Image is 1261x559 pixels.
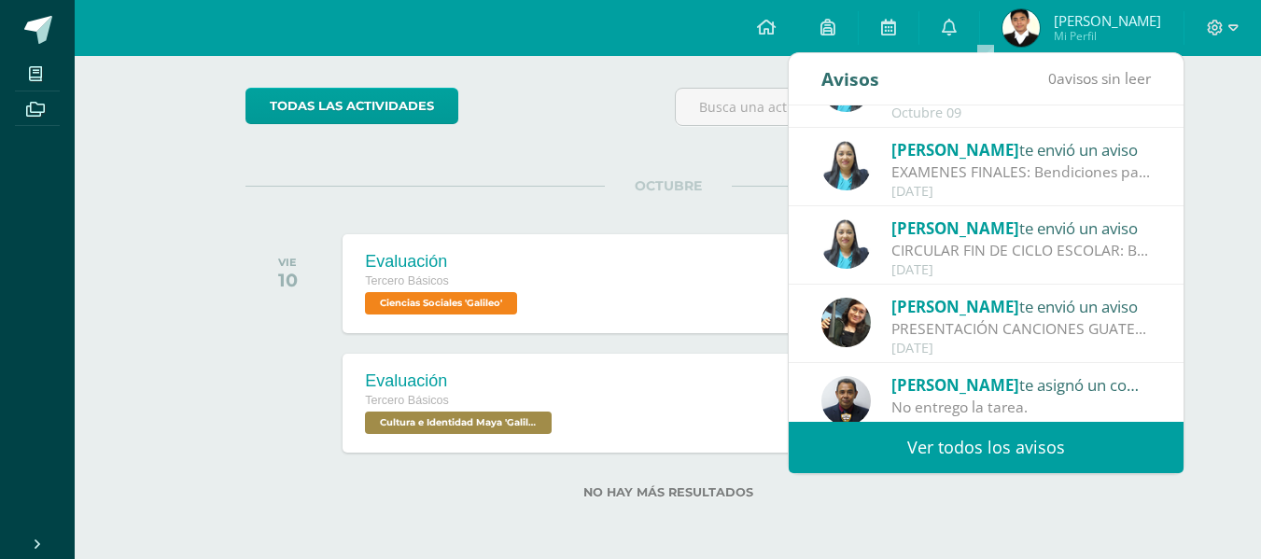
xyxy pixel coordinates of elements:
span: [PERSON_NAME] [1054,11,1161,30]
label: No hay más resultados [245,485,1090,499]
div: [DATE] [891,341,1151,356]
div: Evaluación [365,371,556,391]
a: Ver todos los avisos [789,422,1184,473]
div: [DATE] [891,184,1151,200]
div: Octubre 09 [891,105,1151,121]
img: 49168807a2b8cca0ef2119beca2bd5ad.png [821,219,871,269]
div: te asignó un comentario en 'Cinematica' para 'Fìsica Fundamental' [891,372,1151,397]
div: te envió un aviso [891,137,1151,161]
div: te envió un aviso [891,216,1151,240]
span: [PERSON_NAME] [891,139,1019,161]
div: te envió un aviso [891,294,1151,318]
span: Tercero Básicos [365,274,449,287]
input: Busca una actividad próxima aquí... [676,89,1089,125]
img: afbb90b42ddb8510e0c4b806fbdf27cc.png [821,298,871,347]
div: Avisos [821,53,879,105]
div: Evaluación [365,252,522,272]
span: [PERSON_NAME] [891,374,1019,396]
div: [DATE] [891,262,1151,278]
span: [PERSON_NAME] [891,217,1019,239]
span: OCTUBRE [605,177,732,194]
div: 10 [278,269,298,291]
span: Tercero Básicos [365,394,449,407]
div: VIE [278,256,298,269]
span: [PERSON_NAME] [891,296,1019,317]
div: PRESENTACIÓN CANCIONES GUATEMALTECAS: La presentación se realizará el martes 30 septiembre, solo ... [891,318,1151,340]
img: e90c2cd1af546e64ff64d7bafb71748d.png [1002,9,1040,47]
img: 49168807a2b8cca0ef2119beca2bd5ad.png [821,141,871,190]
img: b39acb9233a3ac3163c44be5a56bc5c9.png [821,376,871,426]
div: No entrego la tarea. [891,397,1151,418]
span: 0 [1048,68,1057,89]
span: avisos sin leer [1048,68,1151,89]
span: Cultura e Identidad Maya 'Galileo' [365,412,552,434]
span: Mi Perfil [1054,28,1161,44]
a: todas las Actividades [245,88,458,124]
span: Ciencias Sociales 'Galileo' [365,292,517,314]
div: CIRCULAR FIN DE CICLO ESCOLAR: Bendiciones para todos Se adjunta circular con información importa... [891,240,1151,261]
div: EXAMENES FINALES: Bendiciones para cada uno Se les recuerda que la otra semana se estarán realiza... [891,161,1151,183]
